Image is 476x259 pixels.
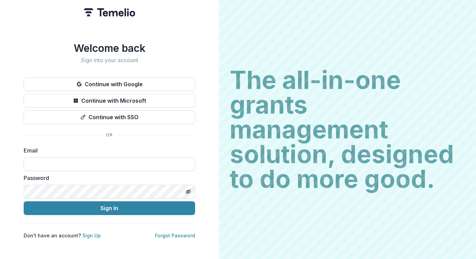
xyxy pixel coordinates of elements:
h1: Welcome back [24,42,195,54]
a: Forgot Password [155,233,195,238]
img: Temelio [84,8,135,16]
button: Toggle password visibility [183,186,194,197]
button: Continue with Microsoft [24,94,195,108]
button: Continue with SSO [24,110,195,124]
label: Email [24,146,191,155]
button: Sign In [24,201,195,215]
h2: Sign into your account [24,57,195,64]
a: Sign Up [82,233,101,238]
p: Don't have an account? [24,232,101,239]
button: Continue with Google [24,77,195,91]
label: Password [24,174,191,182]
